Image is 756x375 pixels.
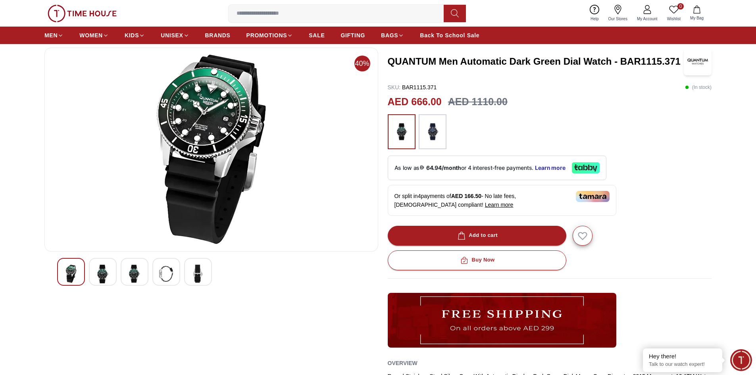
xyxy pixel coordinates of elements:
[649,361,716,368] p: Talk to our watch expert!
[456,231,498,240] div: Add to cart
[246,31,287,39] span: PROMOTIONS
[634,16,661,22] span: My Account
[205,31,231,39] span: BRANDS
[586,3,604,23] a: Help
[604,3,632,23] a: Our Stores
[388,94,442,110] h2: AED 666.00
[388,185,616,216] div: Or split in 4 payments of - No late fees, [DEMOGRAPHIC_DATA] compliant!
[191,265,205,283] img: QUANTUM Men Automatic Dark Green Dial Watch - BAR1115.371
[684,48,712,75] img: QUANTUM Men Automatic Dark Green Dial Watch - BAR1115.371
[161,28,189,42] a: UNISEX
[161,31,183,39] span: UNISEX
[79,28,109,42] a: WOMEN
[685,83,712,91] p: ( In stock )
[64,265,78,283] img: QUANTUM Men Automatic Dark Green Dial Watch - BAR1115.371
[381,31,398,39] span: BAGS
[587,16,602,22] span: Help
[576,191,610,202] img: Tamara
[388,357,417,369] h2: Overview
[420,28,479,42] a: Back To School Sale
[459,256,494,265] div: Buy Now
[677,3,684,10] span: 0
[485,202,514,208] span: Learn more
[44,28,63,42] a: MEN
[605,16,631,22] span: Our Stores
[125,28,145,42] a: KIDS
[662,3,685,23] a: 0Wishlist
[44,31,58,39] span: MEN
[448,94,508,110] h3: AED 1110.00
[246,28,293,42] a: PROMOTIONS
[127,265,142,283] img: QUANTUM Men Automatic Dark Green Dial Watch - BAR1115.371
[205,28,231,42] a: BRANDS
[423,118,442,145] img: ...
[392,118,412,145] img: ...
[649,352,716,360] div: Hey there!
[388,83,437,91] p: BAR1115.371
[125,31,139,39] span: KIDS
[388,250,566,270] button: Buy Now
[687,15,707,21] span: My Bag
[309,28,325,42] a: SALE
[96,265,110,283] img: QUANTUM Men Automatic Dark Green Dial Watch - BAR1115.371
[340,31,365,39] span: GIFTING
[309,31,325,39] span: SALE
[79,31,103,39] span: WOMEN
[730,349,752,371] div: Chat Widget
[354,56,370,71] span: 40%
[340,28,365,42] a: GIFTING
[388,226,566,246] button: Add to cart
[451,193,481,199] span: AED 166.50
[48,5,117,22] img: ...
[381,28,404,42] a: BAGS
[388,55,684,68] h3: QUANTUM Men Automatic Dark Green Dial Watch - BAR1115.371
[685,4,708,23] button: My Bag
[420,31,479,39] span: Back To School Sale
[388,84,401,90] span: SKU :
[664,16,684,22] span: Wishlist
[388,293,616,348] img: ...
[159,265,173,283] img: QUANTUM Men Automatic Dark Green Dial Watch - BAR1115.371
[51,54,371,245] img: QUANTUM Men Automatic Dark Green Dial Watch - BAR1115.371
